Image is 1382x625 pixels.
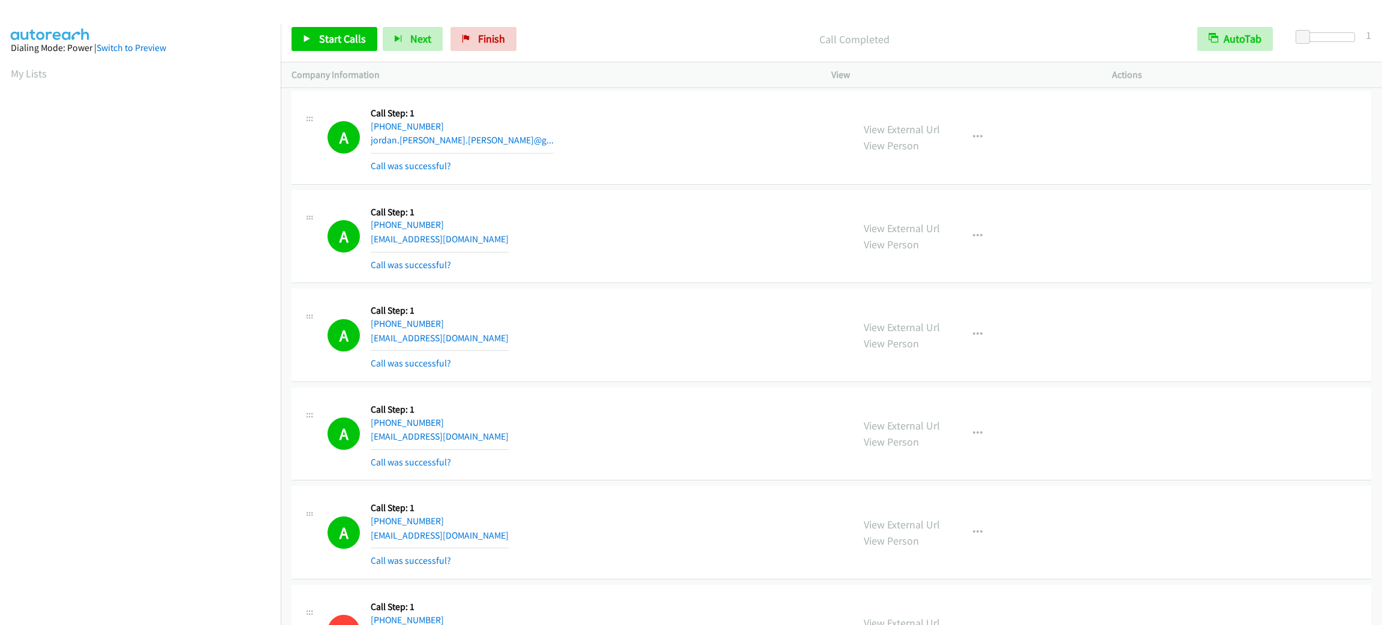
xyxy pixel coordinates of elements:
a: View Person [864,336,919,350]
h1: A [328,319,360,351]
iframe: Resource Center [1347,265,1382,360]
a: Switch to Preview [97,42,166,53]
a: [PHONE_NUMBER] [371,515,444,527]
a: View External Url [864,419,940,432]
h5: Call Step: 1 [371,404,509,416]
a: View External Url [864,122,940,136]
h5: Call Step: 1 [371,107,554,119]
h1: A [328,121,360,154]
a: [PHONE_NUMBER] [371,417,444,428]
a: jordan.[PERSON_NAME].[PERSON_NAME]@g... [371,134,554,146]
p: View [831,68,1090,82]
a: View Person [864,435,919,449]
span: Start Calls [319,32,366,46]
a: View External Url [864,221,940,235]
a: [PHONE_NUMBER] [371,121,444,132]
button: Next [383,27,443,51]
h1: A [328,220,360,253]
a: Call was successful? [371,160,451,172]
a: [EMAIL_ADDRESS][DOMAIN_NAME] [371,233,509,245]
div: 1 [1366,27,1371,43]
a: [EMAIL_ADDRESS][DOMAIN_NAME] [371,332,509,344]
h5: Call Step: 1 [371,206,509,218]
a: Finish [450,27,516,51]
a: Call was successful? [371,357,451,369]
p: Company Information [292,68,810,82]
span: Next [410,32,431,46]
a: Call was successful? [371,259,451,271]
h5: Call Step: 1 [371,601,509,613]
h1: A [328,417,360,450]
div: Dialing Mode: Power | [11,41,270,55]
a: My Lists [11,67,47,80]
a: [PHONE_NUMBER] [371,219,444,230]
a: Call was successful? [371,456,451,468]
h1: A [328,516,360,549]
a: View Person [864,534,919,548]
a: View External Url [864,320,940,334]
h5: Call Step: 1 [371,305,509,317]
a: [EMAIL_ADDRESS][DOMAIN_NAME] [371,431,509,442]
button: AutoTab [1197,27,1273,51]
a: [EMAIL_ADDRESS][DOMAIN_NAME] [371,530,509,541]
h5: Call Step: 1 [371,502,509,514]
a: View Person [864,139,919,152]
a: [PHONE_NUMBER] [371,318,444,329]
a: View External Url [864,518,940,531]
p: Actions [1112,68,1371,82]
a: Start Calls [292,27,377,51]
a: Call was successful? [371,555,451,566]
p: Call Completed [533,31,1176,47]
span: Finish [478,32,505,46]
a: View Person [864,238,919,251]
